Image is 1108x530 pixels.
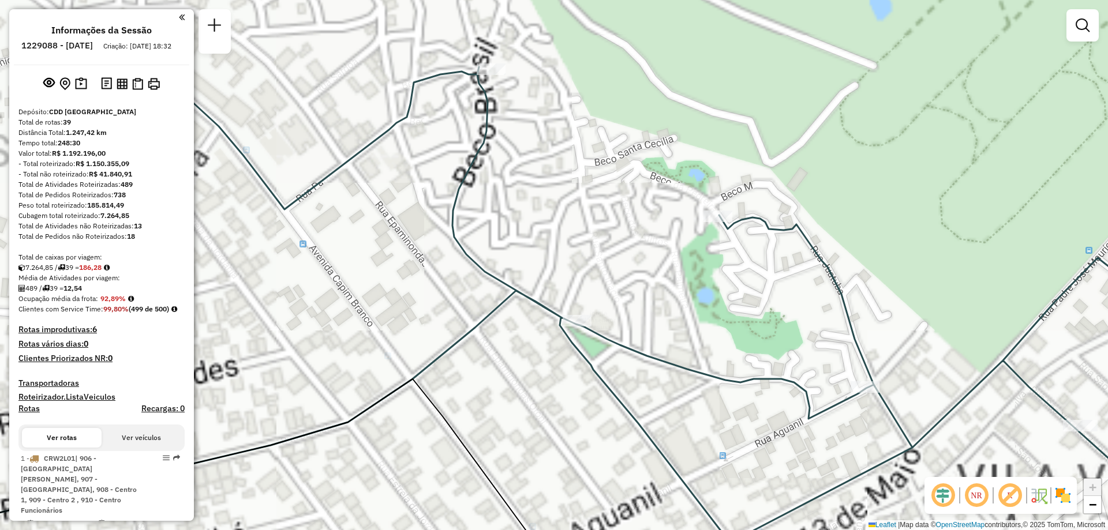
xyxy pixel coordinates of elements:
strong: 0 [108,353,113,363]
button: Ver veículos [102,428,181,448]
strong: 489 [121,180,133,189]
button: Exibir sessão original [41,74,57,93]
div: Cubagem total roteirizado: [18,211,185,221]
strong: 7.264,85 [100,211,129,220]
h4: Roteirizador.ListaVeiculos [18,392,185,402]
button: Visualizar Romaneio [130,76,145,92]
span: Clientes com Service Time: [18,305,103,313]
em: Média calculada utilizando a maior ocupação (%Peso ou %Cubagem) de cada rota da sessão. Rotas cro... [128,295,134,302]
strong: (499 de 500) [129,305,169,313]
strong: 1.247,42 km [66,128,107,137]
h4: Clientes Priorizados NR: [18,354,185,363]
span: 1 - [21,454,137,514]
strong: 18 [127,232,135,240]
strong: 186,28 [79,263,102,272]
h4: Transportadoras [18,378,185,388]
strong: 185.814,49 [87,201,124,209]
a: OpenStreetMap [936,521,985,529]
i: Meta Caixas/viagem: 465,72 Diferença: -279,44 [104,264,110,271]
span: Ocupação média da frota: [18,294,98,303]
h6: 1229088 - [DATE] [21,40,93,51]
td: 27,50 KM [38,518,97,529]
div: Total de Pedidos Roteirizados: [18,190,185,200]
div: - Total não roteirizado: [18,169,185,179]
a: Zoom in [1084,479,1101,496]
div: Total de rotas: [18,117,185,127]
span: | [898,521,900,529]
i: Total de Atividades [18,285,25,292]
strong: 99,80% [103,305,129,313]
em: Rota exportada [173,454,180,461]
strong: 248:30 [58,138,80,147]
a: Rotas [18,404,40,414]
div: Total de Atividades Roteirizadas: [18,179,185,190]
i: % de utilização do peso [98,520,106,527]
div: Peso total roteirizado: [18,200,185,211]
button: Imprimir Rotas [145,76,162,92]
span: Ocultar deslocamento [929,482,957,509]
em: Opções [163,454,170,461]
button: Painel de Sugestão [73,75,89,93]
a: Nova sessão e pesquisa [203,14,226,40]
strong: 39 [63,118,71,126]
div: Total de Atividades não Roteirizadas: [18,221,185,231]
div: Map data © contributors,© 2025 TomTom, Microsoft [866,520,1108,530]
div: Criação: [DATE] 18:32 [99,41,176,51]
div: Valor total: [18,148,185,159]
a: Leaflet [869,521,896,529]
div: 489 / 39 = [18,283,185,294]
strong: 6 [92,324,97,334]
i: Cubagem total roteirizado [18,264,25,271]
div: Distância Total: [18,127,185,138]
div: - Total roteirizado: [18,159,185,169]
a: Exibir filtros [1071,14,1094,37]
span: Ocultar NR [963,482,990,509]
div: Total de Pedidos não Roteirizados: [18,231,185,242]
h4: Informações da Sessão [51,25,152,36]
strong: 13 [134,221,142,230]
span: Exibir rótulo [996,482,1024,509]
img: Exibir/Ocultar setores [1054,486,1072,505]
strong: R$ 41.840,91 [89,170,132,178]
button: Logs desbloquear sessão [99,75,114,93]
em: Rotas cross docking consideradas [171,306,177,313]
strong: 738 [114,190,126,199]
strong: CDD [GEOGRAPHIC_DATA] [49,107,136,116]
span: CRW2L01 [44,454,75,463]
i: Total de rotas [42,285,50,292]
strong: 92,89% [100,294,126,303]
i: Total de rotas [58,264,65,271]
strong: 0 [84,339,88,349]
strong: R$ 1.150.355,09 [76,159,129,168]
div: Total de caixas por viagem: [18,252,185,262]
td: 98,76% [108,518,156,529]
strong: 12,54 [63,284,82,292]
h4: Rotas vários dias: [18,339,185,349]
img: Fluxo de ruas [1030,486,1048,505]
span: − [1089,497,1096,512]
span: | 906 - [GEOGRAPHIC_DATA][PERSON_NAME], 907 - [GEOGRAPHIC_DATA], 908 - Centro 1, 909 - Centro 2 ,... [21,454,137,514]
div: 7.264,85 / 39 = [18,262,185,273]
span: + [1089,480,1096,494]
div: Média de Atividades por viagem: [18,273,185,283]
div: Tempo total: [18,138,185,148]
button: Centralizar mapa no depósito ou ponto de apoio [57,75,73,93]
h4: Recargas: 0 [141,404,185,414]
h4: Rotas improdutivas: [18,325,185,334]
div: Depósito: [18,107,185,117]
button: Visualizar relatório de Roteirização [114,76,130,91]
strong: R$ 1.192.196,00 [52,149,106,157]
a: Zoom out [1084,496,1101,513]
a: Clique aqui para minimizar o painel [179,10,185,24]
i: Distância Total [27,520,34,527]
button: Ver rotas [22,428,102,448]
